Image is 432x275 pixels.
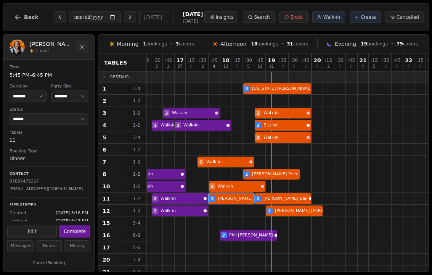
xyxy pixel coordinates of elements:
span: 2 [211,184,214,189]
span: bookings [143,41,167,47]
span: Walk-in [206,159,248,165]
span: 2 [154,196,157,202]
span: 10 [257,65,262,68]
span: : 45 [348,58,355,63]
span: [PERSON_NAME] Ball [263,196,307,202]
span: 1 - 2 [127,159,146,165]
span: 7 [223,233,225,238]
span: Afternoon [220,40,246,48]
button: Cancelled [385,11,424,23]
span: • [170,41,173,47]
span: 0 [362,65,364,68]
span: 6 - 8 [127,232,146,238]
span: 5 [103,134,106,141]
span: [PERSON_NAME] [PERSON_NAME] [218,196,289,202]
span: 0 [408,65,410,68]
span: Walk-in [263,110,305,116]
span: [DATE] [183,10,203,18]
span: 12 [103,207,110,215]
span: 27 [178,65,183,68]
span: [US_STATE] [PERSON_NAME] [252,86,312,92]
span: 5 [156,65,158,68]
button: Messages [7,240,34,252]
button: Complete [59,225,90,238]
span: 20 [103,256,110,264]
span: 11 [269,65,274,68]
span: 1 [103,85,106,92]
span: Restaur... [110,74,133,80]
span: 2 [257,123,260,128]
span: : 45 [210,58,218,63]
span: Back [24,15,39,20]
span: 7 [103,158,106,166]
span: : 15 [233,58,241,63]
span: 0 [236,65,238,68]
span: [PERSON_NAME] [PERSON_NAME] [275,208,346,214]
span: 6 [103,146,106,154]
span: 2 [257,196,260,202]
span: 3 - 4 [127,220,146,226]
span: 17 [103,244,110,251]
span: 2 [257,135,260,141]
button: Cancel Booking [7,259,90,268]
span: bookings [361,41,388,47]
span: 0 [281,65,284,68]
button: Back [8,8,45,26]
span: Walk-in [161,122,176,129]
span: 21 [359,58,366,63]
span: 3 - 4 [127,134,146,141]
dt: Duration [10,83,47,90]
span: 1 visit [35,48,49,54]
span: [DATE] 6:47 PM [56,218,88,225]
span: [DATE] [183,18,203,24]
span: : 15 [325,58,332,63]
span: 1 - 2 [127,122,146,128]
span: Walk-in [161,196,202,202]
button: Notes [36,240,62,252]
span: 2 [165,110,168,116]
span: 1 - 2 [127,171,146,177]
span: 2 [177,123,180,128]
span: Walk-in [323,14,340,20]
span: 0 [293,65,295,68]
span: 0 [316,65,318,68]
span: 11 [103,195,110,202]
dt: Party Size [51,83,88,90]
span: 2 [167,65,169,68]
span: : 30 [382,58,389,63]
button: Close [76,41,88,53]
span: 5 - 6 [127,244,146,251]
span: 3 - 4 [127,86,146,92]
button: History [64,240,90,252]
span: 31 [287,41,293,47]
span: 5 [373,65,375,68]
span: : 45 [165,58,172,63]
span: Evening [335,40,356,48]
span: 2 [211,196,214,202]
span: covers [287,41,308,47]
span: Insights [215,14,233,20]
button: Next day [124,11,136,23]
span: 13 [223,65,228,68]
span: 5 [247,65,249,68]
span: • [281,41,284,47]
span: Block [291,14,303,20]
span: 3 [103,109,106,117]
span: 1 - 2 [127,208,146,214]
span: E Land [263,122,305,129]
span: : 45 [256,58,263,63]
dt: Booking Type [10,148,88,155]
button: Block [279,11,308,23]
p: 07887476367 [10,178,88,185]
p: Timestamps [10,202,88,207]
span: : 15 [371,58,378,63]
span: Created [10,210,26,217]
img: Hannah Dickinson [10,39,25,55]
span: 18 [222,58,229,63]
span: 1 [143,41,146,47]
span: Tables [104,59,127,66]
span: 2 [201,65,204,68]
span: Walk-in [172,110,214,116]
span: Walk-in [138,183,179,190]
span: : 30 [245,58,252,63]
